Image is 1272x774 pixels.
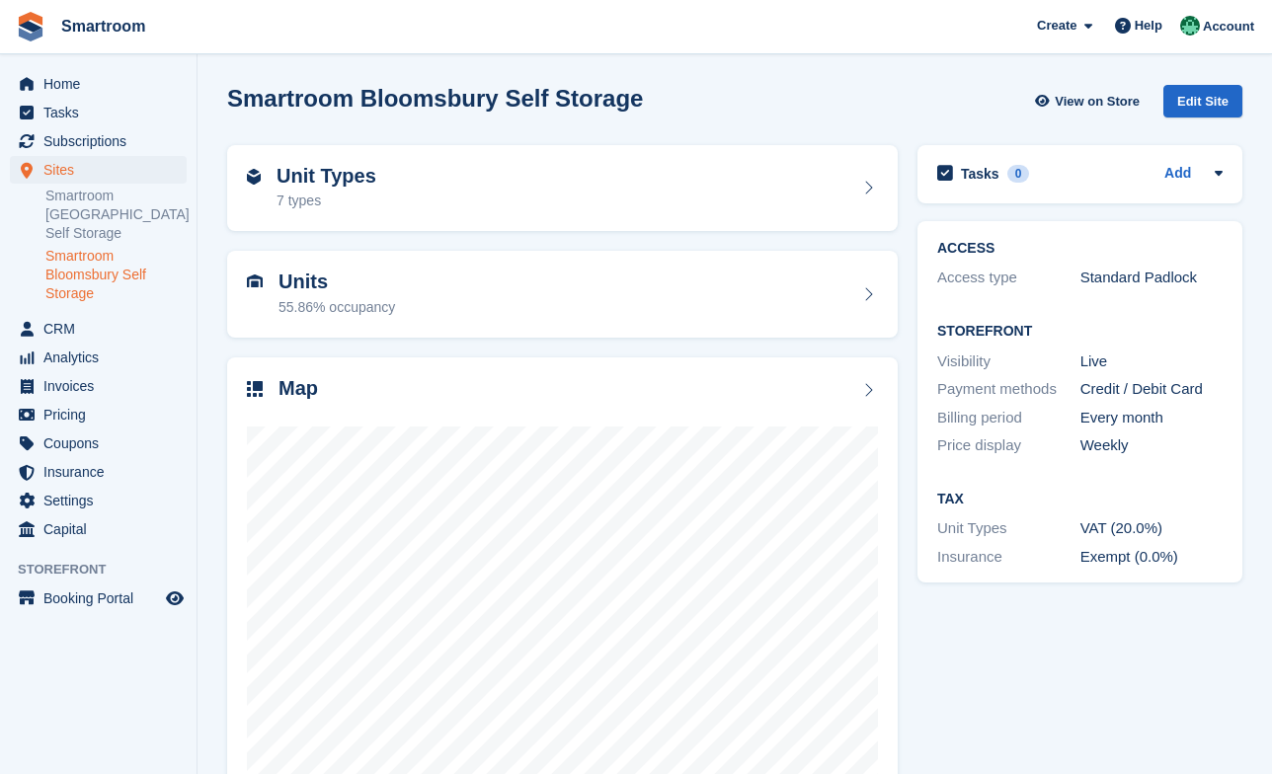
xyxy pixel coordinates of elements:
a: menu [10,99,187,126]
img: unit-icn-7be61d7bf1b0ce9d3e12c5938cc71ed9869f7b940bace4675aadf7bd6d80202e.svg [247,274,263,288]
span: Pricing [43,401,162,428]
span: Insurance [43,458,162,486]
div: Billing period [937,407,1080,429]
span: Coupons [43,429,162,457]
a: menu [10,127,187,155]
a: menu [10,70,187,98]
span: Create [1037,16,1076,36]
div: 55.86% occupancy [278,297,395,318]
span: Analytics [43,344,162,371]
h2: Unit Types [277,165,376,188]
div: Exempt (0.0%) [1080,546,1224,569]
div: Credit / Debit Card [1080,378,1224,401]
div: Access type [937,267,1080,289]
h2: Map [278,377,318,400]
span: Help [1135,16,1162,36]
div: Payment methods [937,378,1080,401]
span: Settings [43,487,162,514]
a: Add [1164,163,1191,186]
h2: Tasks [961,165,999,183]
a: menu [10,458,187,486]
h2: Storefront [937,324,1223,340]
div: 0 [1007,165,1030,183]
div: Edit Site [1163,85,1242,117]
div: Live [1080,350,1224,373]
a: menu [10,315,187,343]
a: menu [10,487,187,514]
span: Account [1203,17,1254,37]
a: Units 55.86% occupancy [227,251,898,338]
a: Smartroom [GEOGRAPHIC_DATA] Self Storage [45,187,187,243]
h2: Smartroom Bloomsbury Self Storage [227,85,643,112]
a: menu [10,429,187,457]
a: menu [10,401,187,428]
a: menu [10,372,187,400]
span: CRM [43,315,162,343]
a: menu [10,156,187,184]
a: menu [10,344,187,371]
h2: Units [278,271,395,293]
span: Capital [43,515,162,543]
a: View on Store [1032,85,1148,117]
div: Every month [1080,407,1224,429]
span: Subscriptions [43,127,162,155]
h2: Tax [937,492,1223,507]
img: unit-type-icn-2b2737a686de81e16bb02015468b77c625bbabd49415b5ef34ead5e3b44a266d.svg [247,169,261,185]
div: Visibility [937,350,1080,373]
span: Invoices [43,372,162,400]
img: stora-icon-8386f47178a22dfd0bd8f6a31ec36ba5ce8667c1dd55bd0f319d3a0aa187defe.svg [16,12,45,41]
a: Smartroom [53,10,153,42]
div: 7 types [277,191,376,211]
div: Price display [937,434,1080,457]
span: Sites [43,156,162,184]
div: Unit Types [937,517,1080,540]
div: VAT (20.0%) [1080,517,1224,540]
a: Edit Site [1163,85,1242,125]
span: Home [43,70,162,98]
div: Weekly [1080,434,1224,457]
a: Preview store [163,586,187,610]
span: Tasks [43,99,162,126]
span: Storefront [18,560,197,580]
h2: ACCESS [937,241,1223,257]
a: Unit Types 7 types [227,145,898,232]
a: Smartroom Bloomsbury Self Storage [45,247,187,303]
span: Booking Portal [43,584,162,612]
a: menu [10,584,187,612]
div: Standard Padlock [1080,267,1224,289]
img: map-icn-33ee37083ee616e46c38cad1a60f524a97daa1e2b2c8c0bc3eb3415660979fc1.svg [247,381,263,397]
div: Insurance [937,546,1080,569]
span: View on Store [1055,92,1140,112]
img: Jacob Gabriel [1180,16,1200,36]
a: menu [10,515,187,543]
